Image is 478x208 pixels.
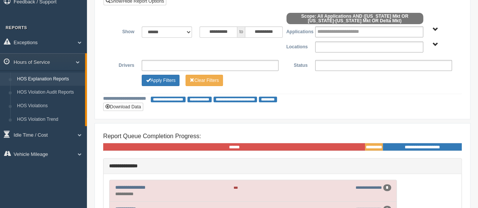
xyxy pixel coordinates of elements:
[14,86,85,99] a: HOS Violation Audit Reports
[109,26,138,35] label: Show
[283,42,311,51] label: Locations
[282,26,311,35] label: Applications
[237,26,245,38] span: to
[103,133,462,140] h4: Report Queue Completion Progress:
[14,113,85,126] a: HOS Violation Trend
[142,75,179,86] button: Change Filter Options
[103,103,143,111] button: Download Data
[109,60,138,69] label: Drivers
[186,75,223,86] button: Change Filter Options
[286,13,423,24] span: Scope: All Applications AND ([US_STATE] Mkt OR [US_STATE]-[US_STATE] Mkt OR Delta Mkt)
[282,60,311,69] label: Status
[14,99,85,113] a: HOS Violations
[14,72,85,86] a: HOS Explanation Reports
